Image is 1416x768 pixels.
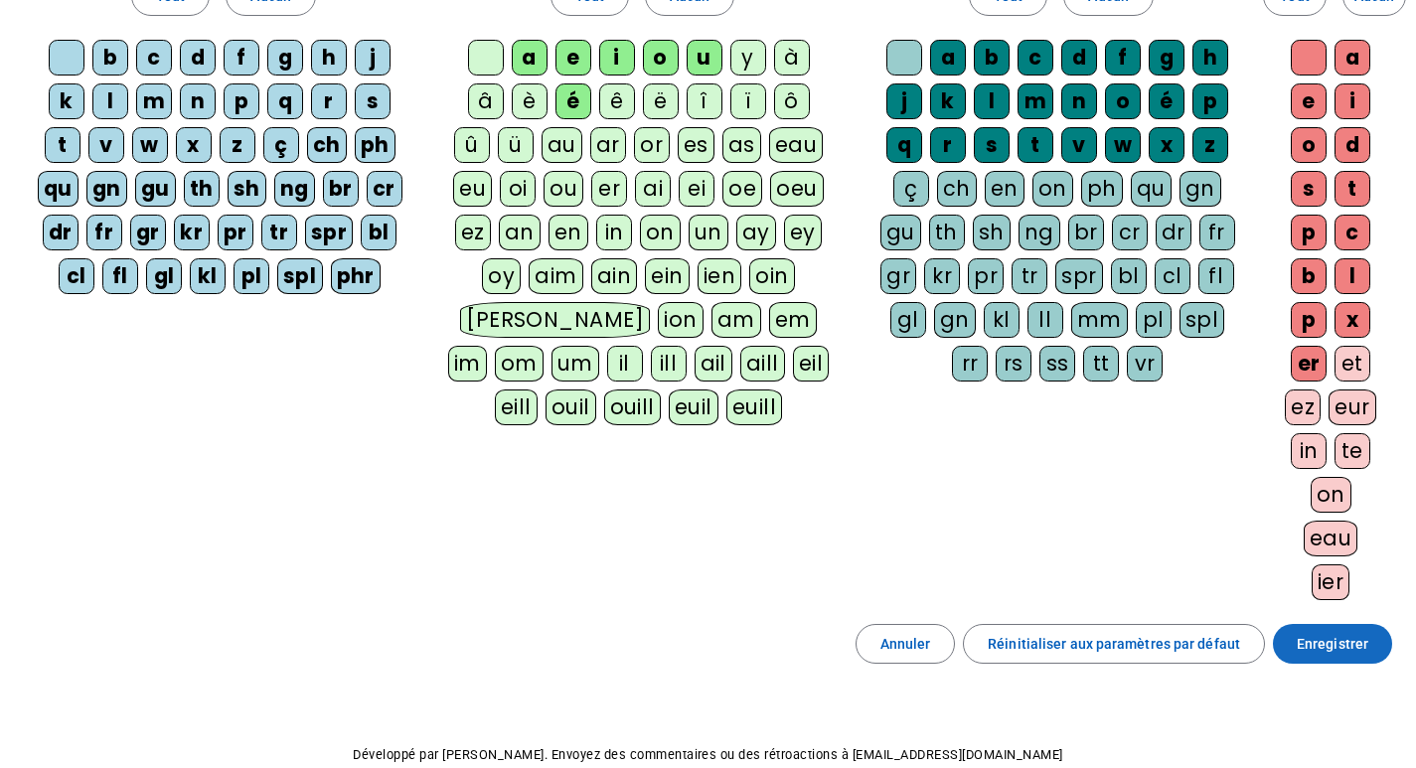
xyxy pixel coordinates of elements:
div: d [1335,127,1370,163]
div: g [267,40,303,76]
p: Développé par [PERSON_NAME]. Envoyez des commentaires ou des rétroactions à [EMAIL_ADDRESS][DOMAI... [16,743,1400,767]
div: ss [1039,346,1075,382]
div: o [643,40,679,76]
div: in [1291,433,1327,469]
div: br [1068,215,1104,250]
div: kl [984,302,1020,338]
div: ai [635,171,671,207]
div: fl [102,258,138,294]
div: j [886,83,922,119]
div: er [591,171,627,207]
div: ier [1312,564,1350,600]
div: ï [730,83,766,119]
div: è [512,83,548,119]
div: v [88,127,124,163]
div: rs [996,346,1031,382]
div: v [1061,127,1097,163]
div: en [985,171,1024,207]
div: o [1105,83,1141,119]
div: m [1018,83,1053,119]
div: ng [1019,215,1060,250]
div: z [1192,127,1228,163]
div: t [1335,171,1370,207]
div: phr [331,258,382,294]
div: sh [228,171,266,207]
div: n [180,83,216,119]
div: k [930,83,966,119]
div: bl [1111,258,1147,294]
div: cr [1112,215,1148,250]
div: s [1291,171,1327,207]
div: qu [1131,171,1172,207]
div: c [1018,40,1053,76]
div: em [769,302,817,338]
div: ô [774,83,810,119]
div: as [722,127,761,163]
div: ay [736,215,776,250]
div: û [454,127,490,163]
div: pl [234,258,269,294]
div: e [555,40,591,76]
div: spr [305,215,354,250]
div: ë [643,83,679,119]
div: ç [263,127,299,163]
div: w [132,127,168,163]
div: x [1149,127,1184,163]
div: on [1032,171,1073,207]
div: ph [1081,171,1123,207]
div: eur [1329,389,1376,425]
div: es [678,127,714,163]
div: w [1105,127,1141,163]
div: i [599,40,635,76]
div: ien [698,258,742,294]
div: eau [769,127,824,163]
div: spl [277,258,323,294]
div: in [596,215,632,250]
div: l [92,83,128,119]
div: t [1018,127,1053,163]
div: un [689,215,728,250]
div: cr [367,171,402,207]
div: ç [893,171,929,207]
div: r [311,83,347,119]
div: br [323,171,359,207]
div: a [1335,40,1370,76]
div: gn [86,171,127,207]
div: t [45,127,80,163]
div: ez [1285,389,1321,425]
div: x [176,127,212,163]
div: dr [43,215,79,250]
div: e [1291,83,1327,119]
div: ê [599,83,635,119]
div: l [974,83,1010,119]
div: eill [495,389,538,425]
div: euil [669,389,718,425]
div: h [311,40,347,76]
div: kl [190,258,226,294]
div: er [1291,346,1327,382]
div: x [1335,302,1370,338]
div: gl [146,258,182,294]
div: aill [740,346,785,382]
div: ain [591,258,638,294]
div: spr [1055,258,1103,294]
div: on [640,215,681,250]
div: pr [218,215,253,250]
div: gr [130,215,166,250]
div: qu [38,171,79,207]
div: an [499,215,541,250]
div: oeu [770,171,824,207]
div: î [687,83,722,119]
div: ch [307,127,347,163]
div: oe [722,171,762,207]
div: ez [455,215,491,250]
div: fl [1198,258,1234,294]
div: ion [658,302,704,338]
div: b [974,40,1010,76]
div: gn [934,302,976,338]
div: j [355,40,391,76]
div: vr [1127,346,1163,382]
div: kr [174,215,210,250]
div: au [542,127,582,163]
div: à [774,40,810,76]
